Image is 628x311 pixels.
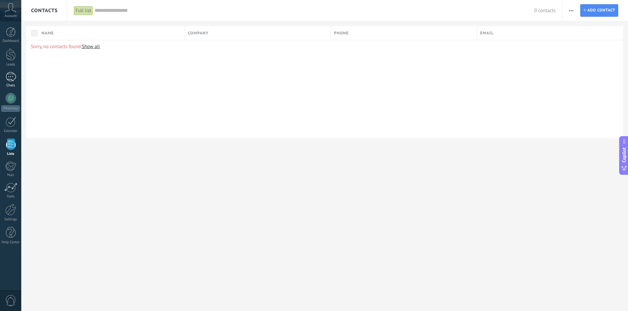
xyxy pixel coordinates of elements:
[74,6,93,15] div: Full list
[621,148,627,163] span: Copilot
[587,5,615,16] span: Add contact
[580,4,618,17] a: Add contact
[1,194,20,199] div: Stats
[42,30,54,36] span: Name
[188,30,209,36] span: Company
[1,129,20,133] div: Calendar
[534,8,556,14] span: 0 contacts
[480,30,494,36] span: Email
[567,4,576,17] button: More
[5,14,17,18] span: Account
[334,30,349,36] span: Phone
[1,152,20,156] div: Lists
[1,240,20,245] div: Help Center
[1,217,20,222] div: Settings
[31,44,619,50] p: Sorry, no contacts found.
[1,63,20,67] div: Leads
[1,105,20,112] div: WhatsApp
[1,173,20,177] div: Mail
[31,8,58,14] span: Contacts
[1,39,20,43] div: Dashboard
[1,83,20,88] div: Chats
[82,44,100,50] a: Show all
